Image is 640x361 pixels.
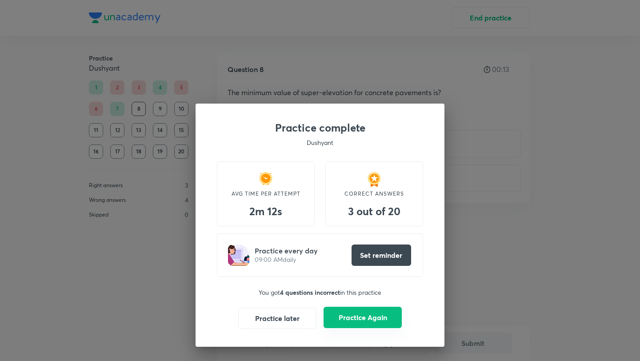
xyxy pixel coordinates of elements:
h5: Practice every day [255,246,318,255]
button: Set reminder [352,245,411,266]
strong: 4 questions incorrect [280,288,340,297]
p: CORRECT ANSWERS [335,190,414,198]
p: AVG TIME PER ATTEMPT [226,190,305,198]
button: Practice Again [324,307,402,328]
h3: 2m 12s [226,205,305,218]
p: Dushyant [217,138,423,147]
button: Practice later [238,308,316,329]
p: You got in this practice [217,288,423,297]
img: medal [365,171,383,189]
h3: 3 out of 20 [335,205,414,218]
h3: Practice complete [217,121,423,134]
img: girl-writing [228,245,249,266]
img: time taken [257,171,275,189]
p: 09:00 AM daily [255,255,318,264]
